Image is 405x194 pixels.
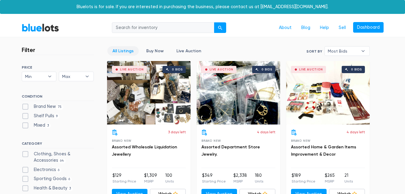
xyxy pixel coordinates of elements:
[344,179,353,184] p: Units
[171,46,206,56] a: Live Auction
[306,49,322,54] label: Sort By
[344,172,353,184] li: 21
[22,185,73,192] label: Health & Beauty
[325,179,335,184] p: MSRP
[22,167,62,173] label: Electronics
[274,22,296,34] a: About
[357,47,369,56] b: ▾
[22,65,94,70] h6: PRICE
[291,139,311,142] span: Brand New
[257,129,275,135] p: 4 days left
[112,179,136,184] p: Starting Price
[43,72,56,81] b: ▾
[22,46,35,53] h3: Filter
[120,68,144,71] div: Live Auction
[168,129,186,135] p: 3 days left
[296,22,315,34] a: Blog
[112,172,136,184] li: $129
[22,103,64,110] label: Brand New
[112,144,177,157] a: Assorted Wholesale Liquidation Jewellery
[197,61,280,124] a: Live Auction 0 bids
[112,139,131,142] span: Brand New
[22,141,94,148] h6: CATEGORY
[107,61,191,124] a: Live Auction 0 bids
[25,72,45,81] span: Min
[107,46,139,56] a: All Listings
[291,144,356,157] a: Assorted Home & Garden Items Improvement & Decor
[210,68,233,71] div: Live Auction
[353,22,384,33] a: Dashboard
[22,113,60,119] label: Shelf Pulls
[56,168,62,173] span: 6
[81,72,93,81] b: ▾
[233,179,247,184] p: MSRP
[202,179,226,184] p: Starting Price
[165,179,174,184] p: Units
[292,179,315,184] p: Starting Price
[233,172,247,184] li: $2,338
[255,179,263,184] p: Units
[328,47,358,56] span: Most Bids
[325,172,335,184] li: $265
[112,22,214,33] input: Search for inventory
[255,172,263,184] li: 180
[45,123,51,128] span: 3
[141,46,169,56] a: Buy Now
[54,114,60,119] span: 9
[261,68,272,71] div: 0 bids
[315,22,334,34] a: Help
[172,68,183,71] div: 0 bids
[67,186,73,191] span: 3
[346,129,365,135] p: 4 days left
[201,139,221,142] span: Brand New
[144,172,157,184] li: $1,309
[22,122,51,129] label: Mixed
[286,61,370,124] a: Live Auction 0 bids
[351,68,362,71] div: 0 bids
[62,72,82,81] span: Max
[22,151,94,164] label: Clothing, Shoes & Accessories
[22,176,72,182] label: Sporting Goods
[202,172,226,184] li: $349
[299,68,323,71] div: Live Auction
[165,172,174,184] li: 100
[201,144,260,157] a: Assorted Department Store Jewelry.
[22,94,94,101] h6: CONDITION
[67,177,72,182] span: 6
[58,159,66,163] span: 64
[144,179,157,184] p: MSRP
[56,105,64,110] span: 75
[292,172,315,184] li: $189
[334,22,351,34] a: Sell
[22,23,59,32] a: BlueLots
